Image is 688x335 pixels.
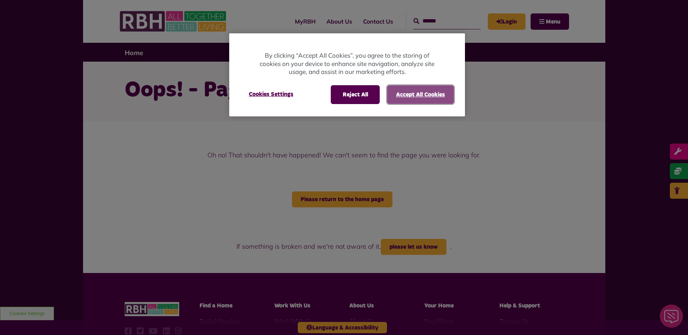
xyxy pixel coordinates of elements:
button: Cookies Settings [240,85,302,103]
button: Accept All Cookies [387,85,454,104]
div: Cookie banner [229,33,465,116]
button: Reject All [331,85,380,104]
div: Close Web Assistant [4,2,28,25]
div: Privacy [229,33,465,116]
p: By clicking “Accept All Cookies”, you agree to the storing of cookies on your device to enhance s... [258,51,436,76]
